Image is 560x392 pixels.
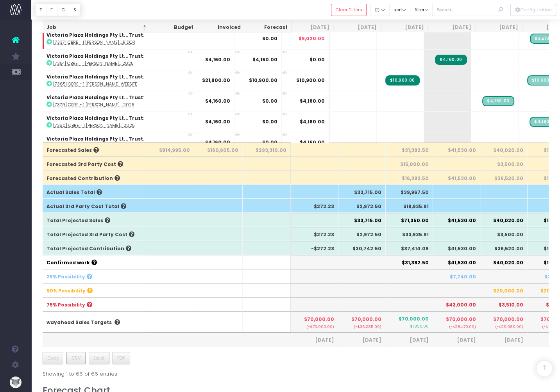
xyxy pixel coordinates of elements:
[47,32,143,38] strong: Victoria Plaza Holdings Pty Lt...Trust
[340,20,387,35] th: Aug 25: activate to sort column ascending
[43,297,147,311] th: 75% Possibility
[53,102,134,108] abbr: [7379] CBRE - 1 Denison October Retainer 2025
[304,316,334,323] span: $70,000.00
[66,352,86,364] button: CSV
[484,337,523,344] span: [DATE]
[387,20,434,35] th: Sep 25: activate to sort column ascending
[480,213,528,227] th: $40,020.00
[43,111,187,132] td: :
[43,171,147,185] th: Forecasted Contribution
[510,4,556,16] button: Configuration
[43,70,187,91] td: :
[47,135,143,142] strong: Victoria Plaza Holdings Pty Lt...Trust
[262,118,277,125] strong: $0.00
[480,227,528,241] th: $3,500.00
[342,337,381,344] span: [DATE]
[150,20,198,35] th: Budget
[43,352,64,364] button: Copy
[399,315,429,323] span: $70,000.00
[480,171,528,185] th: $36,520.00
[433,297,480,311] th: $43,000.00
[480,297,528,311] th: $3,510.00
[205,98,230,104] strong: $4,160.00
[205,139,230,146] strong: $4,160.00
[291,227,338,241] th: $272.23
[245,20,292,35] th: Forecast
[510,4,556,16] div: Vertical button group
[197,20,245,35] th: Invoiced
[433,143,480,157] th: $41,530.00
[252,56,277,63] strong: $4,160.00
[338,213,386,227] th: $33,715.00
[493,316,523,323] span: $70,000.00
[89,352,109,364] button: Excel
[386,199,433,213] th: $18,935.91
[300,139,325,146] span: $4,160.00
[43,28,187,49] td: :
[342,323,381,330] small: (-$36,285.00)
[338,199,386,213] th: $2,972.50
[47,319,112,326] a: wayahead Sales Targets
[480,241,528,255] th: $36,520.00
[480,255,528,269] th: $40,020.00
[43,157,147,171] th: Forecasted 3rd Party Cost
[69,4,81,16] button: S
[35,4,47,16] button: T
[432,4,507,16] input: Search...
[437,323,476,330] small: (-$28,470.00)
[47,115,143,121] strong: Victoria Plaza Holdings Pty Lt...Trust
[480,157,528,171] th: $3,500.00
[437,337,476,344] span: [DATE]
[435,55,467,65] span: Streamtime Invoice: 002680 – [7354] CBRE - 1 Denison September Retainer 2025
[291,241,338,255] th: -$272.23
[53,39,135,45] abbr: [7337] CBRE - 1 Denison Goods Lift Corridor
[433,241,480,255] th: $41,530.00
[43,185,147,199] th: Actual Sales Total
[291,199,338,213] th: $272.23
[300,98,325,105] span: $4,160.00
[53,123,134,128] abbr: [7380] CBRE - 1 Denison November Retainer 2025
[389,4,411,16] button: sort
[43,49,187,70] td: :
[262,98,277,104] strong: $0.00
[386,157,433,171] th: $15,000.00
[43,283,147,297] th: 50% Possibility
[433,255,480,269] th: $41,530.00
[113,352,130,364] button: PDF
[481,20,528,35] th: Nov 25: activate to sort column ascending
[386,143,433,157] th: $31,382.50
[47,73,143,80] strong: Victoria Plaza Holdings Pty Lt...Trust
[410,4,433,16] button: filter
[434,20,481,35] th: Oct 25: activate to sort column ascending
[205,56,230,63] strong: $4,160.00
[295,337,334,344] span: [DATE]
[484,323,523,330] small: (-$29,980.00)
[47,147,99,154] span: Forecasted Sales
[338,185,386,199] th: $33,715.00
[331,4,367,16] button: Clear Filters
[43,91,187,111] td: :
[292,20,340,35] th: Jul 25: activate to sort column ascending
[385,75,420,86] span: Streamtime Invoice: 002707 – [7365] CBRE - 1 Denison Website - Initial 50%
[43,269,147,283] th: 25% Possibility
[43,20,150,35] th: Job: activate to sort column descending
[93,355,104,362] span: Excel
[47,355,59,362] span: Copy
[57,4,70,16] button: C
[146,143,194,157] th: $814,995.00
[310,56,325,63] span: $0.00
[10,376,21,388] img: images/default_profile_image.png
[386,241,433,255] th: $37,414.09
[72,355,81,362] span: CSV
[386,227,433,241] th: $33,935.91
[482,96,514,106] span: Streamtime Draft Invoice: 002701 – [7379] CBRE - 1 Denison October Retainer 2025
[386,171,433,185] th: $16,382.50
[390,337,429,344] span: [DATE]
[243,143,291,157] th: $293,310.00
[300,118,325,125] span: $4,160.00
[446,316,476,323] span: $70,000.00
[202,77,230,84] strong: $21,800.00
[386,213,433,227] th: $71,350.00
[249,77,277,84] strong: $10,900.00
[53,81,137,87] abbr: [7365] CBRE - 1 Denison Website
